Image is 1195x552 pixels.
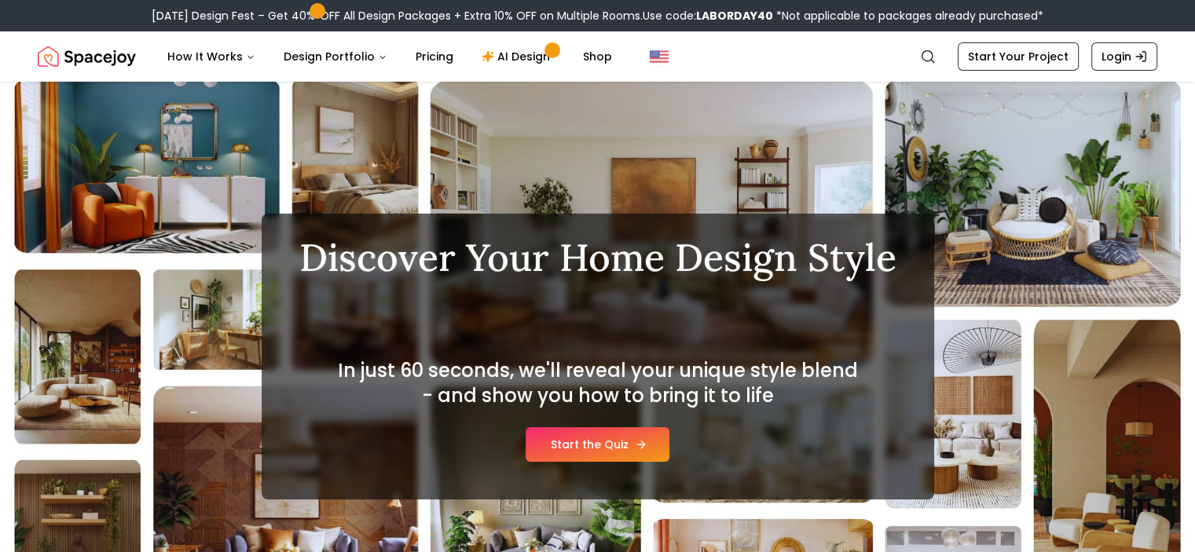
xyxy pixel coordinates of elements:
[1091,42,1157,71] a: Login
[334,358,862,408] h2: In just 60 seconds, we'll reveal your unique style blend - and show you how to bring it to life
[299,239,896,276] h1: Discover Your Home Design Style
[570,41,625,72] a: Shop
[152,8,1043,24] div: [DATE] Design Fest – Get 40% OFF All Design Packages + Extra 10% OFF on Multiple Rooms.
[403,41,466,72] a: Pricing
[643,8,773,24] span: Use code:
[773,8,1043,24] span: *Not applicable to packages already purchased*
[155,41,625,72] nav: Main
[38,31,1157,82] nav: Global
[696,8,773,24] b: LABORDAY40
[155,41,268,72] button: How It Works
[526,427,669,462] a: Start the Quiz
[650,47,669,66] img: United States
[38,41,136,72] a: Spacejoy
[38,41,136,72] img: Spacejoy Logo
[271,41,400,72] button: Design Portfolio
[469,41,567,72] a: AI Design
[958,42,1079,71] a: Start Your Project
